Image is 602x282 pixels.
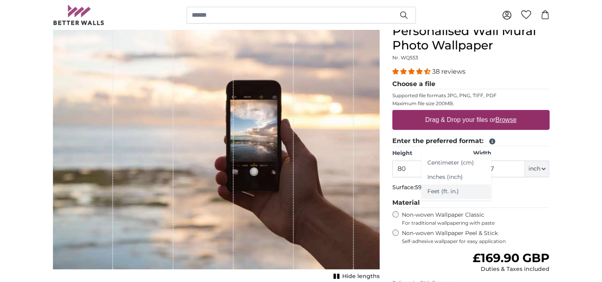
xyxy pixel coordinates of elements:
p: Supported file formats JPG, PNG, TIFF, PDF [392,92,549,99]
span: For traditional wallpapering with paste [402,220,549,226]
label: Non-woven Wallpaper Peel & Stick [402,229,549,245]
a: Inches (inch) [421,170,491,184]
span: Self-adhesive wallpaper for easy application [402,238,549,245]
span: 59.3sq ft [415,184,439,191]
label: Non-woven Wallpaper Classic [402,211,549,226]
div: Duties & Taxes included [472,265,549,273]
button: inch [525,161,549,177]
div: 1 of 1 [53,24,380,282]
a: Centimeter (cm) [421,156,491,170]
span: 4.34 stars [392,68,432,75]
span: £169.90 GBP [472,251,549,265]
span: 38 reviews [432,68,466,75]
label: Drag & Drop your files or [422,112,519,128]
legend: Choose a file [392,79,549,89]
p: Surface: [392,184,549,192]
span: Hide lengths [342,272,380,280]
span: inch [528,165,540,173]
legend: Material [392,198,549,208]
button: Hide lengths [331,271,380,282]
a: Feet (ft. in.) [421,184,491,199]
span: Nr. WQ553 [392,55,418,61]
h1: Personalised Wall Mural Photo Wallpaper [392,24,549,53]
u: Browse [495,116,516,123]
img: Betterwalls [53,5,105,25]
label: Width [473,149,549,157]
legend: Enter the preferred format: [392,136,549,146]
p: Maximum file size 200MB. [392,100,549,107]
label: Height [392,149,468,157]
